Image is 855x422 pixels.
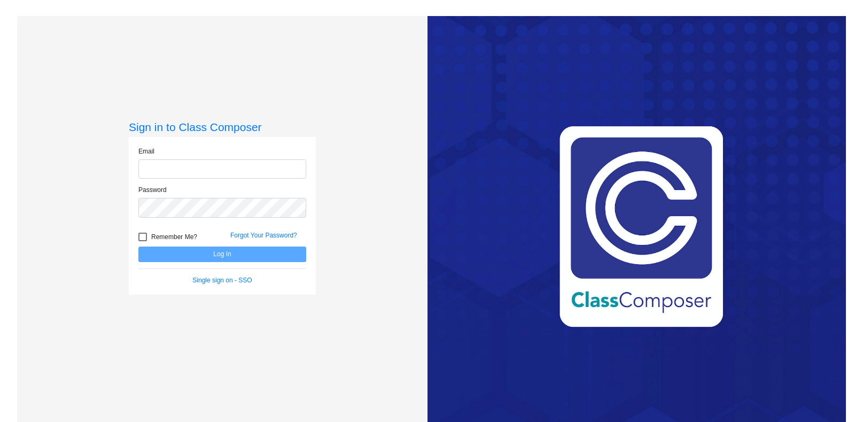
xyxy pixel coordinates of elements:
span: Remember Me? [151,231,197,243]
a: Forgot Your Password? [230,232,297,239]
a: Single sign on - SSO [192,277,252,284]
button: Log In [138,247,306,262]
label: Email [138,147,154,156]
h3: Sign in to Class Composer [129,120,316,134]
label: Password [138,185,167,195]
